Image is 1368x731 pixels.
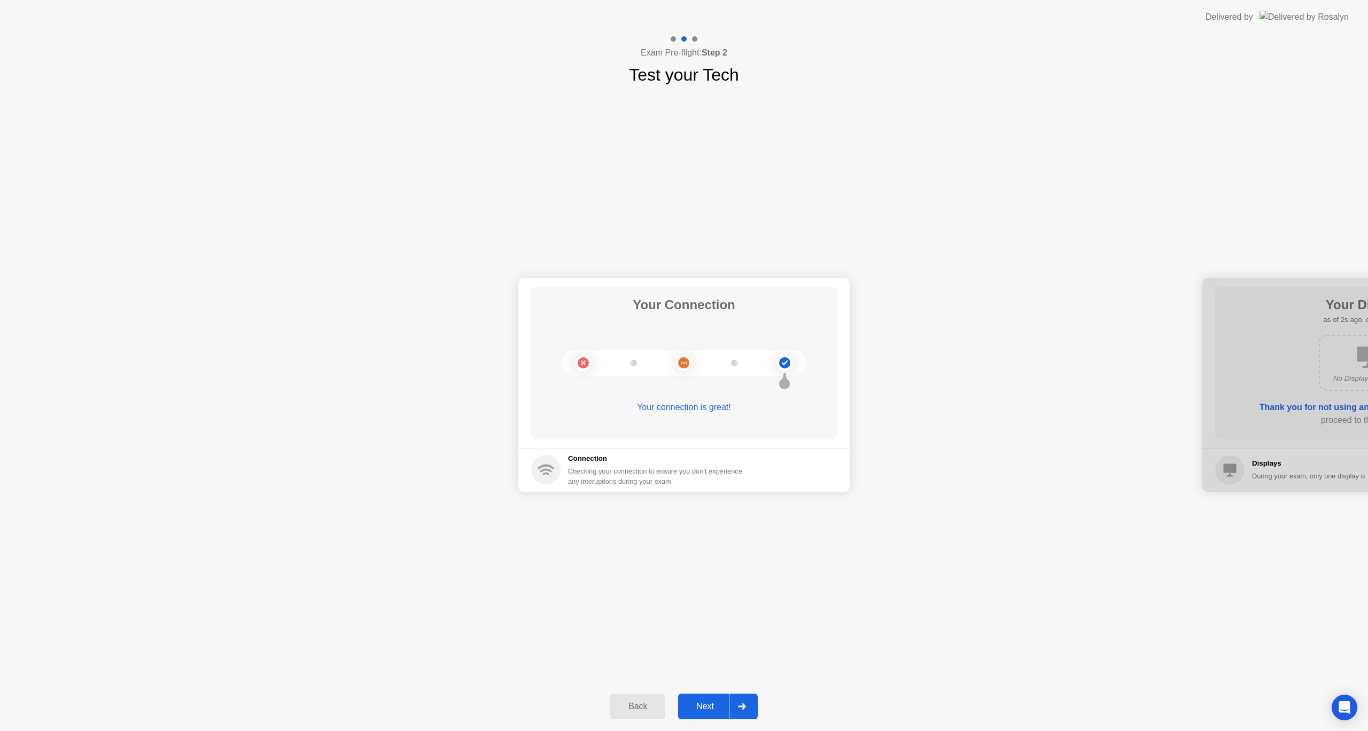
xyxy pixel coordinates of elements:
div: Open Intercom Messenger [1332,695,1357,720]
h5: Connection [568,453,749,464]
img: Delivered by Rosalyn [1260,11,1349,23]
button: Back [610,694,665,719]
h1: Test your Tech [629,62,739,88]
div: Back [613,702,662,711]
h4: Exam Pre-flight: [641,46,727,59]
b: Step 2 [702,48,727,57]
button: Next [678,694,758,719]
div: Your connection is great! [531,401,837,414]
h1: Your Connection [633,295,735,315]
div: Next [681,702,729,711]
div: Checking your connection to ensure you don’t experience any interuptions during your exam [568,466,749,486]
div: Delivered by [1206,11,1253,23]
